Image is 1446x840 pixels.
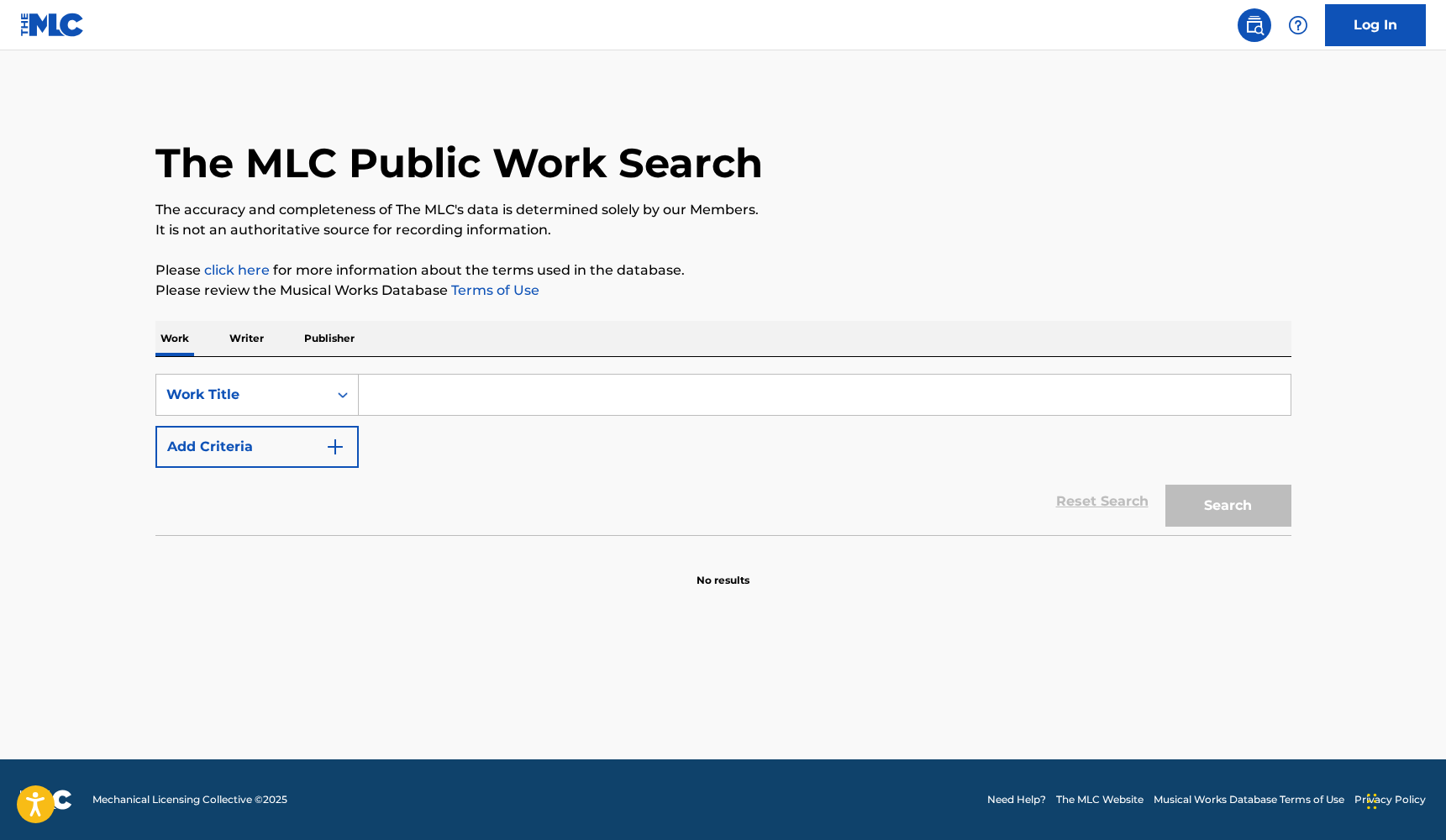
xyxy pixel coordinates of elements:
[166,385,318,405] div: Work Title
[155,260,1291,281] p: Please for more information about the terms used in the database.
[204,262,270,278] a: click here
[20,13,85,37] img: MLC Logo
[1238,8,1271,42] a: Public Search
[92,792,287,807] span: Mechanical Licensing Collective © 2025
[1354,792,1426,807] a: Privacy Policy
[1325,4,1426,46] a: Log In
[299,321,360,356] p: Publisher
[987,792,1046,807] a: Need Help?
[1281,8,1315,42] div: Help
[155,374,1291,535] form: Search Form
[224,321,269,356] p: Writer
[155,321,194,356] p: Work
[1288,15,1308,35] img: help
[1056,792,1144,807] a: The MLC Website
[155,220,1291,240] p: It is not an authoritative source for recording information.
[448,282,539,298] a: Terms of Use
[155,200,1291,220] p: The accuracy and completeness of The MLC's data is determined solely by our Members.
[20,790,72,810] img: logo
[697,553,749,588] p: No results
[155,281,1291,301] p: Please review the Musical Works Database
[1244,15,1265,35] img: search
[155,426,359,468] button: Add Criteria
[1362,759,1446,840] iframe: Chat Widget
[1367,776,1377,827] div: Drag
[1154,792,1344,807] a: Musical Works Database Terms of Use
[325,437,345,457] img: 9d2ae6d4665cec9f34b9.svg
[155,138,763,188] h1: The MLC Public Work Search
